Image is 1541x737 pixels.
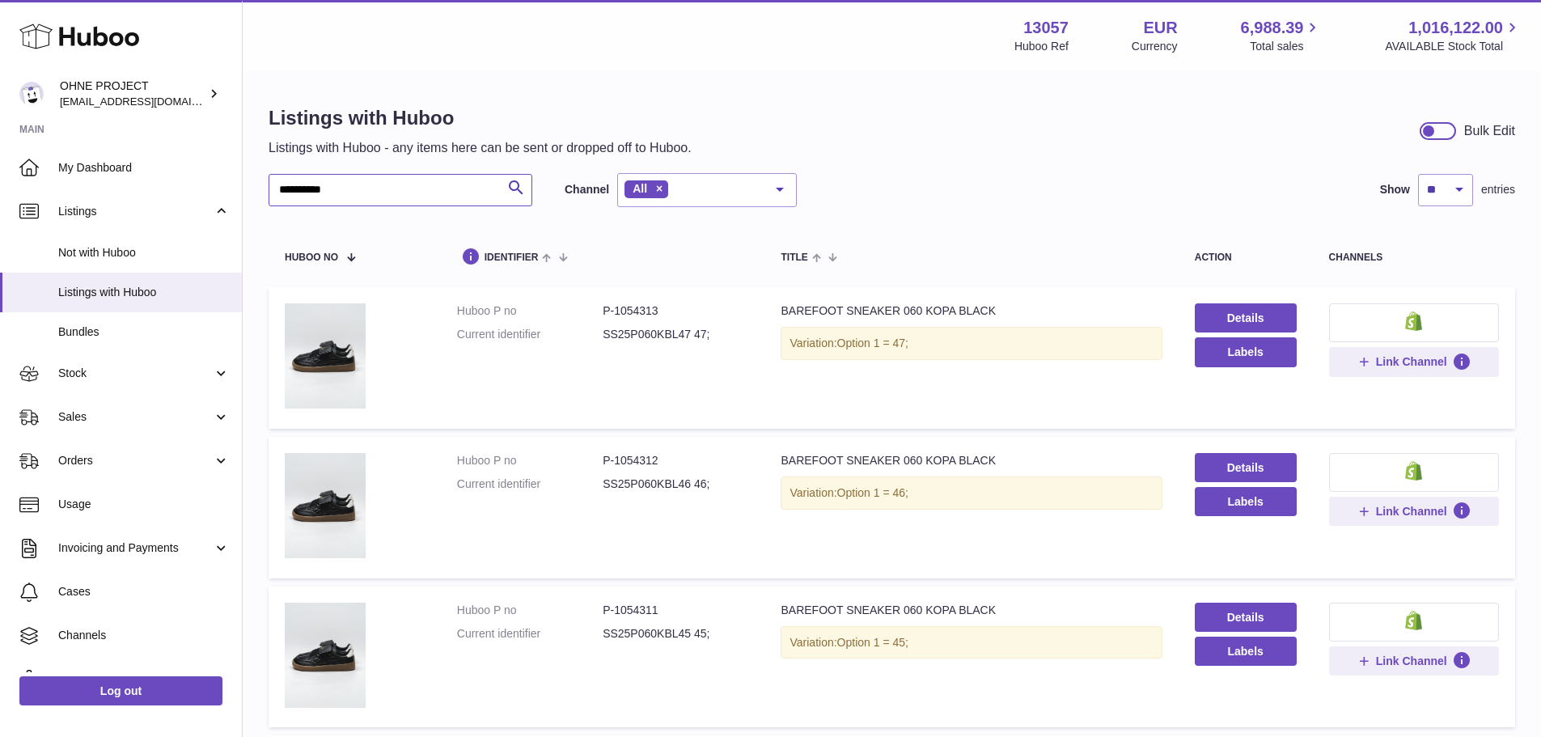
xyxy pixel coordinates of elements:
[285,303,366,409] img: BAREFOOT SNEAKER 060 KOPA BLACK
[781,453,1162,468] div: BAREFOOT SNEAKER 060 KOPA BLACK
[58,285,230,300] span: Listings with Huboo
[1385,39,1522,54] span: AVAILABLE Stock Total
[1195,303,1297,332] a: Details
[1481,182,1515,197] span: entries
[485,252,539,263] span: identifier
[1195,453,1297,482] a: Details
[457,303,603,319] dt: Huboo P no
[285,603,366,708] img: BAREFOOT SNEAKER 060 KOPA BLACK
[603,477,748,492] dd: SS25P060KBL46 46;
[58,671,230,687] span: Settings
[1250,39,1322,54] span: Total sales
[1405,311,1422,331] img: shopify-small.png
[269,105,692,131] h1: Listings with Huboo
[1023,17,1069,39] strong: 13057
[58,584,230,599] span: Cases
[457,626,603,642] dt: Current identifier
[1195,252,1297,263] div: action
[837,337,908,349] span: Option 1 = 47;
[58,366,213,381] span: Stock
[603,453,748,468] dd: P-1054312
[1195,337,1297,366] button: Labels
[58,160,230,176] span: My Dashboard
[781,252,807,263] span: title
[58,245,230,260] span: Not with Huboo
[19,82,44,106] img: internalAdmin-13057@internal.huboo.com
[1405,611,1422,630] img: shopify-small.png
[58,409,213,425] span: Sales
[1405,461,1422,481] img: shopify-small.png
[1329,497,1499,526] button: Link Channel
[457,477,603,492] dt: Current identifier
[1376,354,1447,369] span: Link Channel
[60,95,238,108] span: [EMAIL_ADDRESS][DOMAIN_NAME]
[1380,182,1410,197] label: Show
[285,252,338,263] span: Huboo no
[837,636,908,649] span: Option 1 = 45;
[457,603,603,618] dt: Huboo P no
[58,628,230,643] span: Channels
[1376,654,1447,668] span: Link Channel
[457,327,603,342] dt: Current identifier
[781,327,1162,360] div: Variation:
[781,603,1162,618] div: BAREFOOT SNEAKER 060 KOPA BLACK
[781,303,1162,319] div: BAREFOOT SNEAKER 060 KOPA BLACK
[1195,603,1297,632] a: Details
[603,303,748,319] dd: P-1054313
[457,453,603,468] dt: Huboo P no
[633,182,647,195] span: All
[58,497,230,512] span: Usage
[1329,347,1499,376] button: Link Channel
[58,204,213,219] span: Listings
[1241,17,1323,54] a: 6,988.39 Total sales
[781,626,1162,659] div: Variation:
[1195,637,1297,666] button: Labels
[1376,504,1447,519] span: Link Channel
[1132,39,1178,54] div: Currency
[58,540,213,556] span: Invoicing and Payments
[60,78,205,109] div: OHNE PROJECT
[1464,122,1515,140] div: Bulk Edit
[285,453,366,558] img: BAREFOOT SNEAKER 060 KOPA BLACK
[58,324,230,340] span: Bundles
[269,139,692,157] p: Listings with Huboo - any items here can be sent or dropped off to Huboo.
[1014,39,1069,54] div: Huboo Ref
[603,327,748,342] dd: SS25P060KBL47 47;
[1241,17,1304,39] span: 6,988.39
[1195,487,1297,516] button: Labels
[19,676,222,705] a: Log out
[1329,646,1499,676] button: Link Channel
[603,603,748,618] dd: P-1054311
[1143,17,1177,39] strong: EUR
[1385,17,1522,54] a: 1,016,122.00 AVAILABLE Stock Total
[1329,252,1499,263] div: channels
[1408,17,1503,39] span: 1,016,122.00
[781,477,1162,510] div: Variation:
[603,626,748,642] dd: SS25P060KBL45 45;
[565,182,609,197] label: Channel
[837,486,908,499] span: Option 1 = 46;
[58,453,213,468] span: Orders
